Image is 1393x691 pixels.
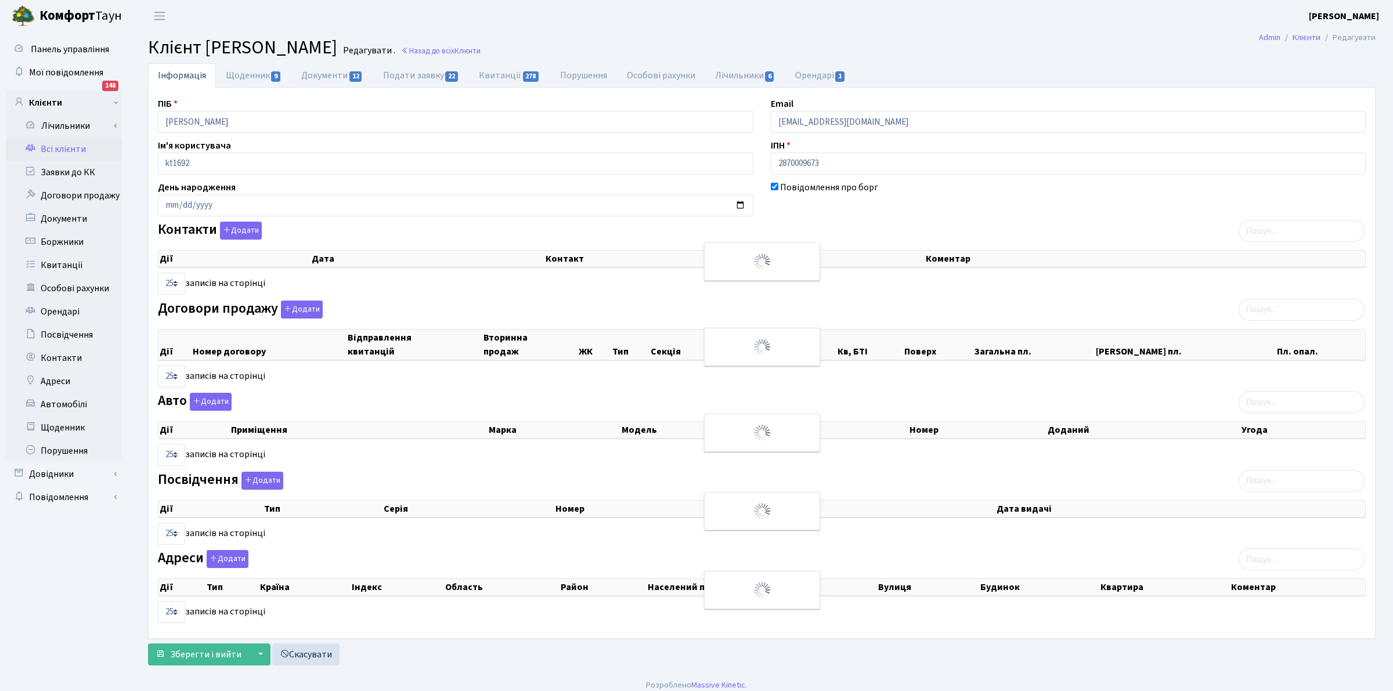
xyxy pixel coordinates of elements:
[158,601,265,623] label: записів на сторінці
[765,71,774,82] span: 6
[836,330,903,360] th: Кв, БТІ
[158,393,232,411] label: Авто
[6,462,122,486] a: Довідники
[6,230,122,254] a: Боржники
[148,643,249,665] button: Зберегти і вийти
[148,34,337,61] span: Клієнт [PERSON_NAME]
[217,220,262,240] a: Додати
[454,45,481,56] span: Клієнти
[6,277,122,300] a: Особові рахунки
[6,393,122,416] a: Автомобілі
[291,63,373,88] a: Документи
[1239,391,1365,413] input: Пошук...
[158,523,185,545] select: записів на сторінці
[995,501,1365,517] th: Дата видачі
[780,180,878,194] label: Повідомлення про борг
[158,579,205,595] th: Дії
[1239,220,1365,242] input: Пошук...
[1046,422,1240,438] th: Доданий
[158,444,265,466] label: записів на сторінці
[148,63,216,88] a: Інформація
[756,501,995,517] th: Видано
[102,81,118,91] div: 148
[973,330,1095,360] th: Загальна пл.
[341,45,395,56] small: Редагувати .
[39,6,95,25] b: Комфорт
[272,643,340,665] a: Скасувати
[785,63,856,88] a: Орендарі
[6,161,122,184] a: Заявки до КК
[6,38,122,61] a: Панель управління
[1239,299,1365,321] input: Пошук...
[979,579,1099,595] th: Будинок
[158,366,265,388] label: записів на сторінці
[158,422,230,438] th: Дії
[611,330,649,360] th: Тип
[877,579,979,595] th: Вулиця
[1320,31,1376,44] li: Редагувати
[753,581,771,599] img: Обробка...
[691,679,745,691] a: Massive Kinetic
[187,391,232,411] a: Додати
[158,501,263,517] th: Дії
[6,300,122,323] a: Орендарі
[753,502,771,520] img: Обробка...
[259,579,351,595] th: Країна
[158,366,185,388] select: записів на сторінці
[281,301,323,319] button: Договори продажу
[835,71,845,82] span: 1
[1309,9,1379,23] a: [PERSON_NAME]
[1276,330,1365,360] th: Пл. опал.
[6,207,122,230] a: Документи
[401,45,481,56] a: Назад до всіхКлієнти
[445,71,458,82] span: 22
[6,254,122,277] a: Квитанції
[6,323,122,346] a: Посвідчення
[239,469,283,490] a: Додати
[192,330,347,360] th: Номер договору
[220,222,262,240] button: Контакти
[753,252,771,271] img: Обробка...
[216,63,291,88] a: Щоденник
[31,43,109,56] span: Панель управління
[6,439,122,462] a: Порушення
[908,422,1046,438] th: Номер
[753,424,771,442] img: Обробка...
[1230,579,1365,595] th: Коментар
[753,338,771,356] img: Обробка...
[263,501,382,517] th: Тип
[158,550,248,568] label: Адреси
[771,139,791,153] label: ІПН
[6,184,122,207] a: Договори продажу
[145,6,174,26] button: Переключити навігацію
[6,346,122,370] a: Контакти
[241,472,283,490] button: Посвідчення
[158,180,236,194] label: День народження
[560,579,647,595] th: Район
[12,5,35,28] img: logo.png
[544,251,925,267] th: Контакт
[204,548,248,569] a: Додати
[170,648,241,661] span: Зберегти і вийти
[158,523,265,545] label: записів на сторінці
[158,301,323,319] label: Договори продажу
[373,63,469,88] a: Подати заявку
[29,66,103,79] span: Мої повідомлення
[158,139,231,153] label: Ім'я користувача
[903,330,973,360] th: Поверх
[1309,10,1379,23] b: [PERSON_NAME]
[647,579,877,595] th: Населений пункт
[6,138,122,161] a: Всі клієнти
[39,6,122,26] span: Таун
[347,330,482,360] th: Відправлення квитанцій
[705,63,785,88] a: Лічильники
[550,63,617,88] a: Порушення
[158,251,311,267] th: Дії
[1239,548,1365,570] input: Пошук...
[1095,330,1276,360] th: [PERSON_NAME] пл.
[158,601,185,623] select: записів на сторінці
[469,63,550,88] a: Квитанції
[6,370,122,393] a: Адреси
[230,422,488,438] th: Приміщення
[158,273,185,295] select: записів на сторінці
